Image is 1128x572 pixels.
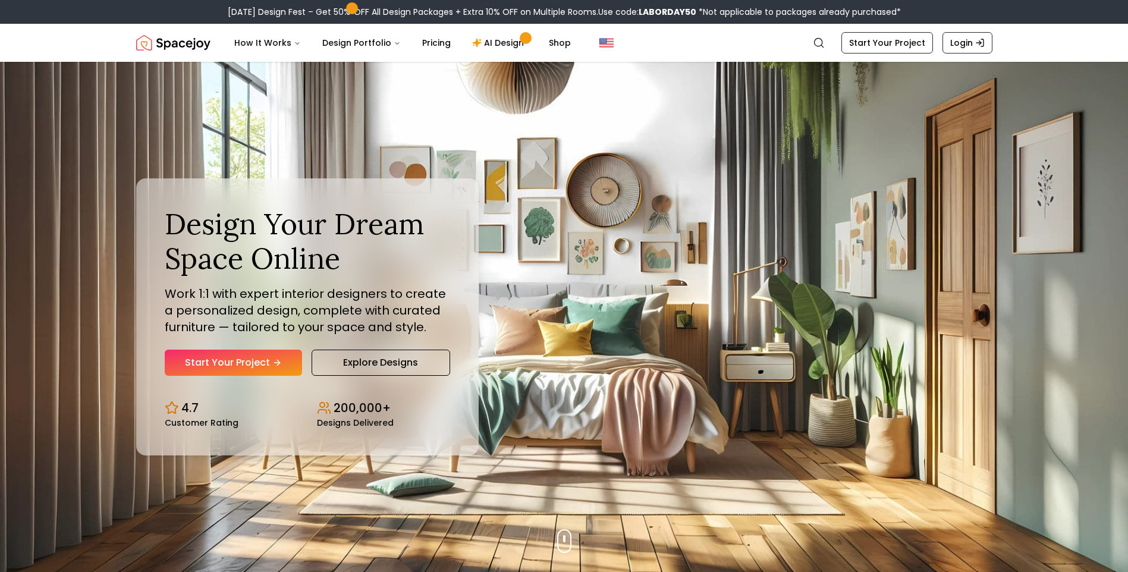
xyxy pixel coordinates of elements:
[312,350,450,376] a: Explore Designs
[463,31,537,55] a: AI Design
[313,31,410,55] button: Design Portfolio
[228,6,901,18] div: [DATE] Design Fest – Get 50% OFF All Design Packages + Extra 10% OFF on Multiple Rooms.
[599,36,614,50] img: United States
[165,285,450,335] p: Work 1:1 with expert interior designers to create a personalized design, complete with curated fu...
[225,31,310,55] button: How It Works
[181,400,199,416] p: 4.7
[639,6,696,18] b: LABORDAY50
[165,390,450,427] div: Design stats
[225,31,580,55] nav: Main
[136,24,992,62] nav: Global
[334,400,391,416] p: 200,000+
[413,31,460,55] a: Pricing
[165,207,450,275] h1: Design Your Dream Space Online
[317,419,394,427] small: Designs Delivered
[165,350,302,376] a: Start Your Project
[598,6,696,18] span: Use code:
[841,32,933,54] a: Start Your Project
[165,419,238,427] small: Customer Rating
[539,31,580,55] a: Shop
[136,31,210,55] a: Spacejoy
[696,6,901,18] span: *Not applicable to packages already purchased*
[942,32,992,54] a: Login
[136,31,210,55] img: Spacejoy Logo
